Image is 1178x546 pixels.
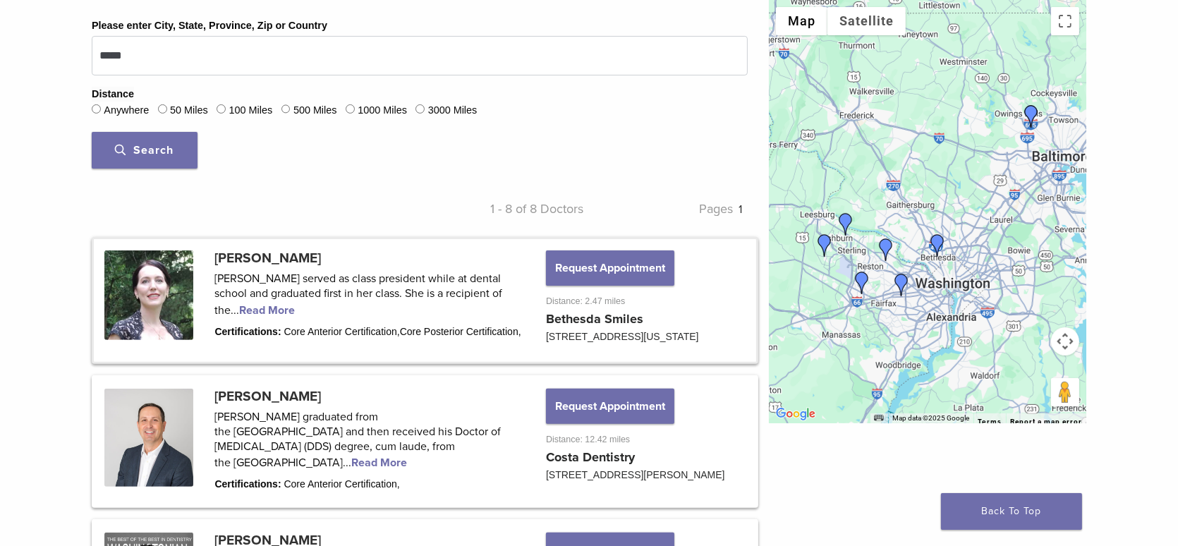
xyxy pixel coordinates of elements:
[546,389,674,424] button: Request Appointment
[116,143,174,157] span: Search
[874,413,884,423] button: Keyboard shortcuts
[875,238,897,261] div: Dr. Shane Costa
[104,103,149,119] label: Anywhere
[92,87,134,102] legend: Distance
[584,198,748,219] p: Pages
[170,103,208,119] label: 50 Miles
[92,132,198,169] button: Search
[772,405,819,423] a: Open this area in Google Maps (opens a new window)
[813,234,836,257] div: Dr. Shane Costa
[92,18,327,34] label: Please enter City, State, Province, Zip or Country
[1051,7,1079,35] button: Toggle fullscreen view
[941,493,1082,530] a: Back To Top
[892,414,969,422] span: Map data ©2025 Google
[739,202,742,217] a: 1
[834,213,857,236] div: Dr. Maya Bachour
[428,103,478,119] label: 3000 Miles
[1010,418,1082,425] a: Report a map error
[420,198,584,219] p: 1 - 8 of 8 Doctors
[851,272,873,294] div: Dr. Komal Karmacharya
[1020,105,1043,128] div: Dr. Rebecca Allen
[827,7,906,35] button: Show satellite imagery
[890,274,913,296] div: Dr. Maribel Vann
[229,103,273,119] label: 100 Miles
[1051,378,1079,406] button: Drag Pegman onto the map to open Street View
[772,405,819,423] img: Google
[293,103,337,119] label: 500 Miles
[776,7,827,35] button: Show street map
[1051,327,1079,356] button: Map camera controls
[978,418,1002,426] a: Terms (opens in new tab)
[546,250,674,286] button: Request Appointment
[358,103,407,119] label: 1000 Miles
[926,234,949,257] div: Dr. Iris Navabi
